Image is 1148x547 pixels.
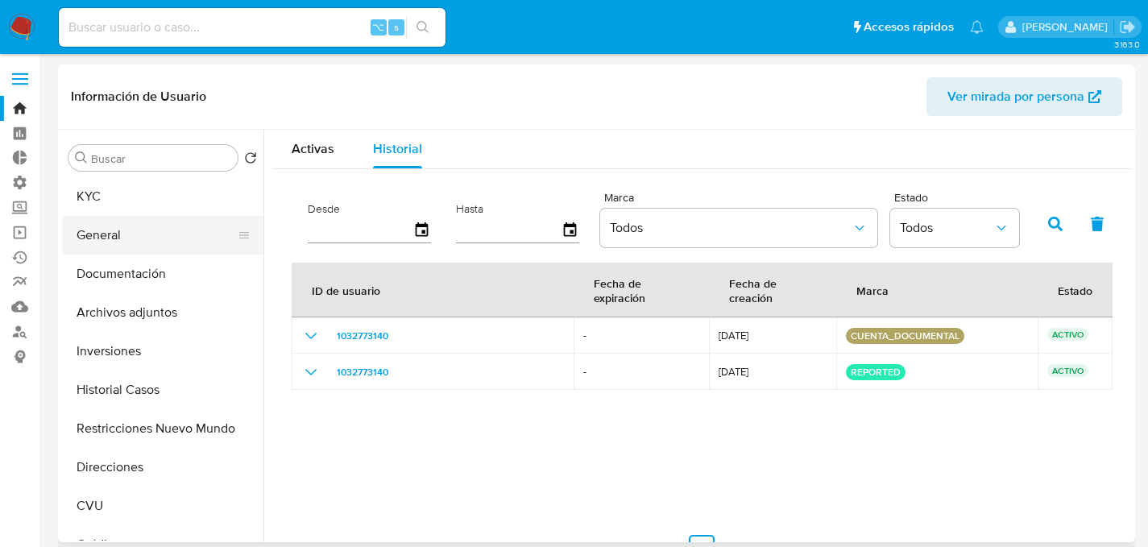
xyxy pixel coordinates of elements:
[394,19,399,35] span: s
[947,77,1084,116] span: Ver mirada por persona
[91,151,231,166] input: Buscar
[1119,19,1136,35] a: Salir
[864,19,954,35] span: Accesos rápidos
[62,177,263,216] button: KYC
[926,77,1122,116] button: Ver mirada por persona
[62,487,263,525] button: CVU
[62,293,263,332] button: Archivos adjuntos
[372,19,384,35] span: ⌥
[62,409,263,448] button: Restricciones Nuevo Mundo
[62,216,251,255] button: General
[62,332,263,371] button: Inversiones
[62,371,263,409] button: Historial Casos
[75,151,88,164] button: Buscar
[406,16,439,39] button: search-icon
[1022,19,1113,35] p: facundo.marin@mercadolibre.com
[62,255,263,293] button: Documentación
[244,151,257,169] button: Volver al orden por defecto
[71,89,206,105] h1: Información de Usuario
[62,448,263,487] button: Direcciones
[970,20,984,34] a: Notificaciones
[59,17,446,38] input: Buscar usuario o caso...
